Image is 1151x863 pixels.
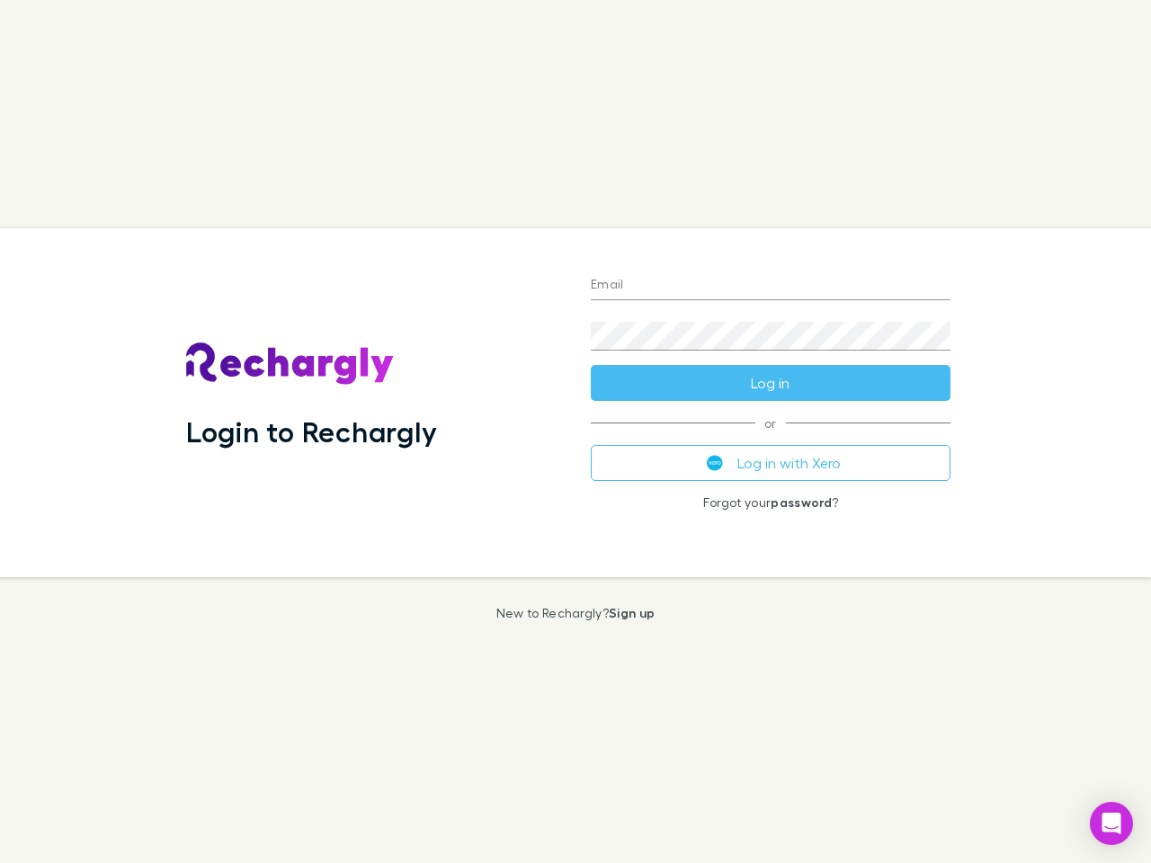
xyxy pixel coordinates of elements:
img: Rechargly's Logo [186,343,395,386]
div: Open Intercom Messenger [1090,802,1133,845]
a: password [771,494,832,510]
p: Forgot your ? [591,495,950,510]
span: or [591,423,950,423]
p: New to Rechargly? [496,606,656,620]
img: Xero's logo [707,455,723,471]
a: Sign up [609,605,655,620]
button: Log in [591,365,950,401]
h1: Login to Rechargly [186,414,437,449]
button: Log in with Xero [591,445,950,481]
